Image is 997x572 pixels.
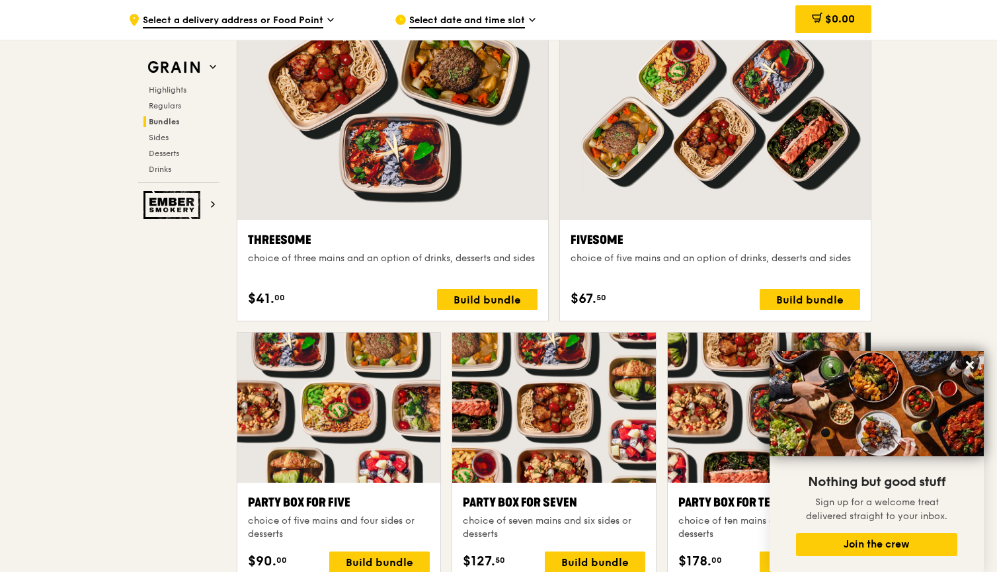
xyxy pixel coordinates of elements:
span: Bundles [149,117,180,126]
span: Sign up for a welcome treat delivered straight to your inbox. [806,497,947,522]
span: Select a delivery address or Food Point [143,14,323,28]
span: 00 [274,292,285,303]
span: 00 [711,555,722,565]
span: 50 [495,555,505,565]
span: 50 [596,292,606,303]
span: Select date and time slot [409,14,525,28]
span: Nothing but good stuff [808,474,945,490]
span: 00 [276,555,287,565]
span: $67. [571,289,596,309]
div: Build bundle [760,289,860,310]
img: Grain web logo [143,56,204,79]
button: Close [959,354,980,376]
div: choice of three mains and an option of drinks, desserts and sides [248,252,538,265]
span: $41. [248,289,274,309]
span: $90. [248,552,276,571]
span: Sides [149,133,169,142]
div: choice of five mains and an option of drinks, desserts and sides [571,252,860,265]
span: $178. [678,552,711,571]
div: choice of ten mains and eight sides or desserts [678,514,860,541]
span: $0.00 [825,13,855,25]
span: Desserts [149,149,179,158]
div: Threesome [248,231,538,249]
div: choice of five mains and four sides or desserts [248,514,430,541]
div: Fivesome [571,231,860,249]
div: Party Box for Ten [678,493,860,512]
img: Ember Smokery web logo [143,191,204,219]
div: Party Box for Seven [463,493,645,512]
span: Regulars [149,101,181,110]
img: DSC07876-Edit02-Large.jpeg [770,351,984,456]
span: $127. [463,552,495,571]
span: Drinks [149,165,171,174]
div: choice of seven mains and six sides or desserts [463,514,645,541]
button: Join the crew [796,533,957,556]
div: Build bundle [437,289,538,310]
span: Highlights [149,85,186,95]
div: Party Box for Five [248,493,430,512]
